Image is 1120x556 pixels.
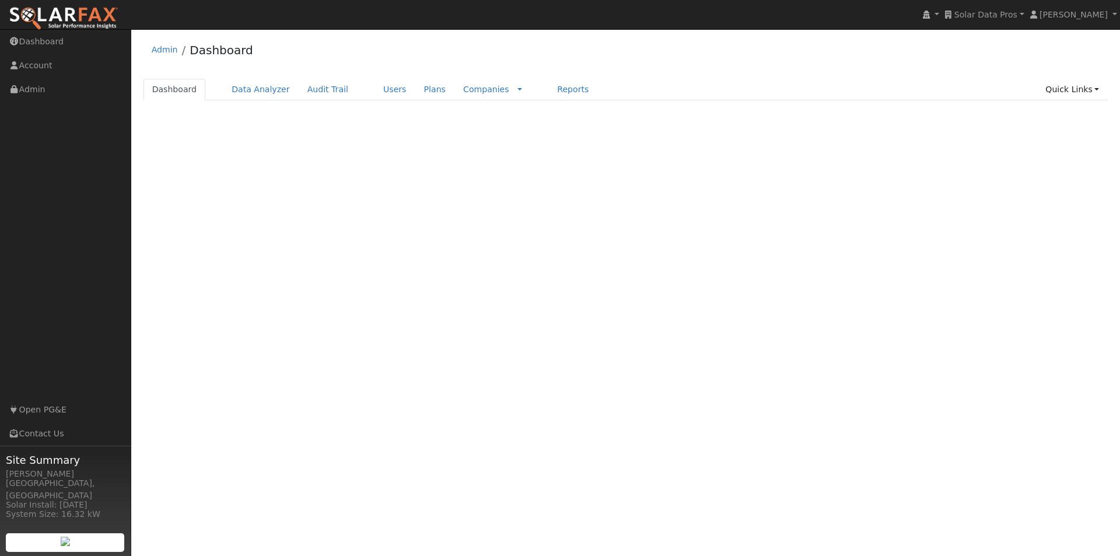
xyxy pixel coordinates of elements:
div: Solar Install: [DATE] [6,499,125,511]
a: Reports [548,79,597,100]
div: System Size: 16.32 kW [6,508,125,520]
a: Data Analyzer [223,79,299,100]
div: [GEOGRAPHIC_DATA], [GEOGRAPHIC_DATA] [6,477,125,502]
a: Companies [463,85,509,94]
span: [PERSON_NAME] [1039,10,1108,19]
div: [PERSON_NAME] [6,468,125,480]
a: Audit Trail [299,79,357,100]
a: Users [374,79,415,100]
span: Site Summary [6,452,125,468]
a: Dashboard [190,43,253,57]
a: Plans [415,79,454,100]
a: Admin [152,45,178,54]
a: Quick Links [1037,79,1108,100]
img: retrieve [61,537,70,546]
a: Dashboard [143,79,206,100]
span: Solar Data Pros [954,10,1017,19]
img: SolarFax [9,6,118,31]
